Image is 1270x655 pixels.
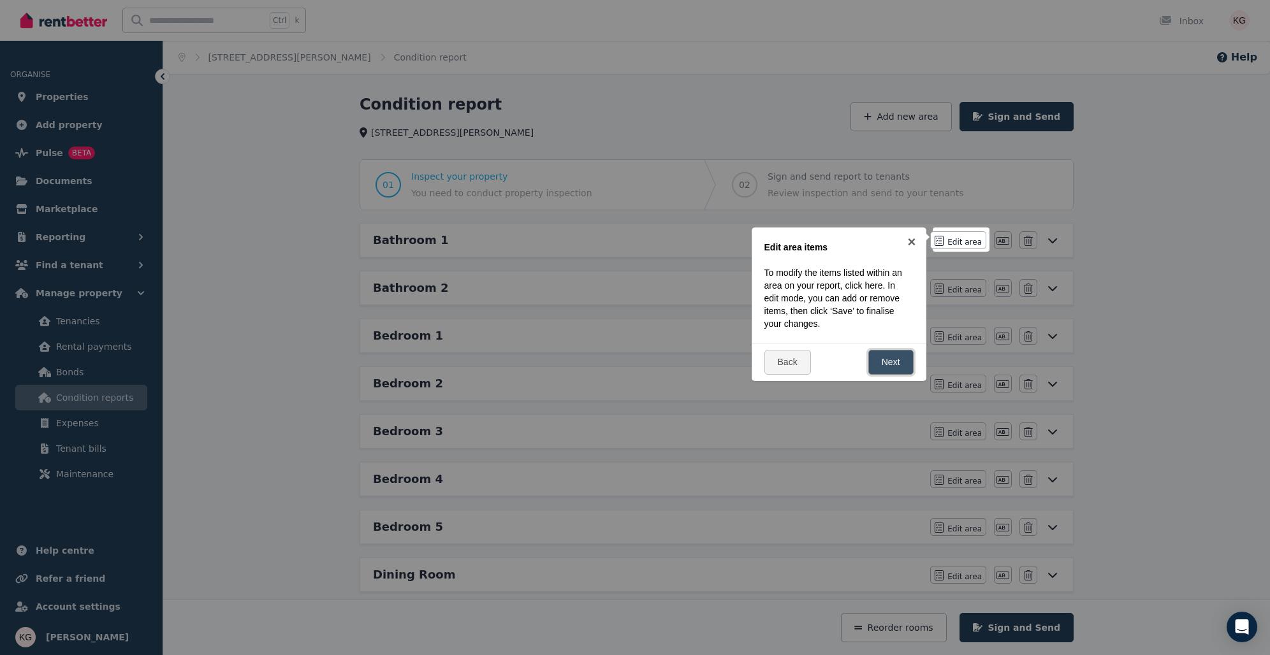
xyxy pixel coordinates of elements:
[1227,612,1257,642] div: Open Intercom Messenger
[930,231,986,249] button: Edit area
[947,237,982,247] span: Edit area
[868,350,914,375] a: Next
[898,227,926,256] a: ×
[764,350,811,375] a: Back
[764,266,906,330] p: To modify the items listed within an area on your report, click here. In edit mode, you can add o...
